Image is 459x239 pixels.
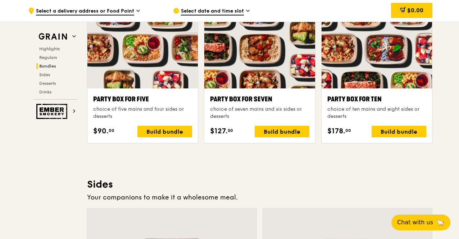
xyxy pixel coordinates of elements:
div: choice of ten mains and eight sides or desserts [327,106,426,120]
div: Build bundle [255,126,309,137]
span: 🦙 [436,218,445,227]
span: Chat with us [397,218,433,227]
span: $90. [93,126,109,137]
img: Grain web logo [36,30,69,43]
div: choice of seven mains and six sides or desserts [210,106,309,120]
div: Build bundle [137,126,192,137]
span: Select date and time slot [181,8,244,15]
span: Desserts [39,81,56,86]
div: Party Box for Five [93,94,192,104]
img: Ember Smokery web logo [36,104,69,119]
span: Select a delivery address or Food Point [36,8,134,15]
span: $127. [210,126,228,137]
span: Drinks [39,89,51,95]
span: Regulars [39,55,57,60]
div: Party Box for Seven [210,94,309,104]
div: Your companions to make it a wholesome meal. [87,192,432,202]
span: 00 [109,128,114,133]
button: Chat with us🦙 [391,215,450,230]
span: 00 [345,128,351,133]
h3: Sides [87,178,432,191]
div: Build bundle [372,126,426,137]
span: 50 [228,128,233,133]
span: $0.00 [407,7,423,14]
span: $178. [327,126,345,137]
span: Bundles [39,64,56,69]
div: choice of five mains and four sides or desserts [93,106,192,120]
span: Sides [39,72,50,77]
span: Highlights [39,46,60,51]
div: Party Box for Ten [327,94,426,104]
